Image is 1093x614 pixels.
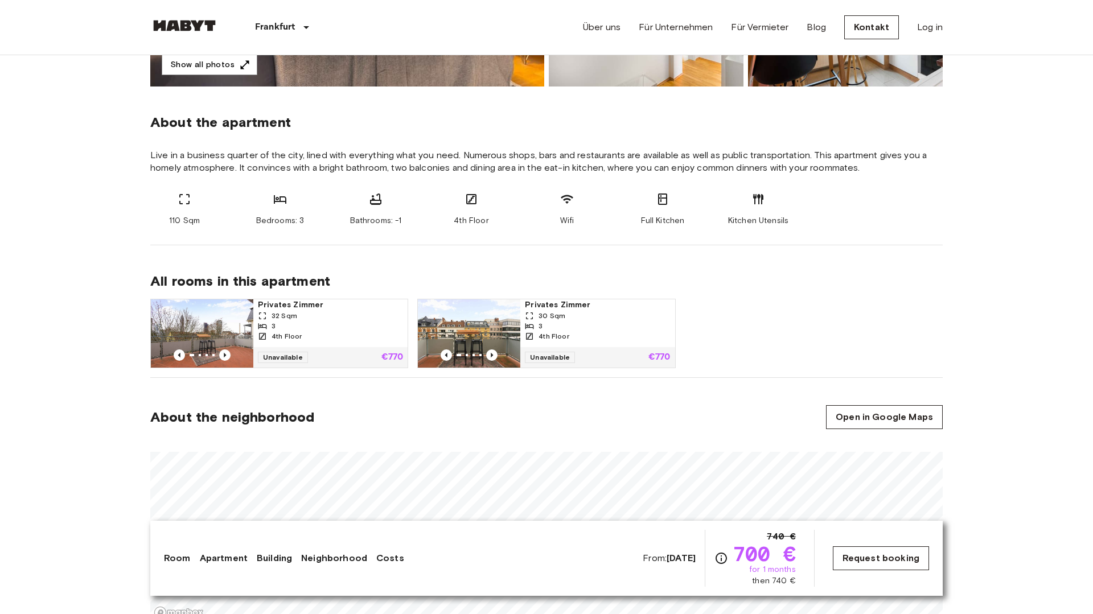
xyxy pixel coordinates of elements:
[648,353,671,362] p: €770
[417,299,675,368] a: Marketing picture of unit DE-04-006-001-01HFPrevious imagePrevious imagePrivates Zimmer30 Sqm34th...
[164,551,191,565] a: Room
[257,551,292,565] a: Building
[733,543,796,564] span: 700 €
[714,551,728,565] svg: Check cost overview for full price breakdown. Please note that discounts apply to new joiners onl...
[560,215,574,226] span: Wifi
[667,553,696,563] b: [DATE]
[301,551,367,565] a: Neighborhood
[641,215,685,226] span: Full Kitchen
[150,409,314,426] span: About the neighborhood
[833,546,929,570] a: Request booking
[272,311,297,321] span: 32 Sqm
[150,20,219,31] img: Habyt
[826,405,943,429] a: Open in Google Maps
[174,349,185,361] button: Previous image
[200,551,248,565] a: Apartment
[767,530,796,543] span: 740 €
[151,299,253,368] img: Marketing picture of unit DE-04-006-001-02HF
[583,20,621,34] a: Über uns
[150,149,943,174] span: Live in a business quarter of the city, lined with everything what you need. Numerous shops, bars...
[539,321,543,331] span: 3
[219,349,231,361] button: Previous image
[162,55,257,76] button: Show all photos
[258,352,308,363] span: Unavailable
[525,352,575,363] span: Unavailable
[169,215,200,226] span: 110 Sqm
[150,273,943,290] span: All rooms in this apartment
[639,20,713,34] a: Für Unternehmen
[525,299,670,311] span: Privates Zimmer
[381,353,404,362] p: €770
[752,575,796,587] span: then 740 €
[150,299,408,368] a: Marketing picture of unit DE-04-006-001-02HFPrevious imagePrevious imagePrivates Zimmer32 Sqm34th...
[272,331,302,341] span: 4th Floor
[539,311,565,321] span: 30 Sqm
[917,20,943,34] a: Log in
[256,215,305,226] span: Bedrooms: 3
[454,215,488,226] span: 4th Floor
[258,299,403,311] span: Privates Zimmer
[418,299,520,368] img: Marketing picture of unit DE-04-006-001-01HF
[539,331,569,341] span: 4th Floor
[376,551,404,565] a: Costs
[441,349,452,361] button: Previous image
[486,349,498,361] button: Previous image
[749,564,796,575] span: for 1 months
[731,20,788,34] a: Für Vermieter
[844,15,899,39] a: Kontakt
[728,215,788,226] span: Kitchen Utensils
[807,20,826,34] a: Blog
[350,215,402,226] span: Bathrooms: -1
[643,552,696,564] span: From:
[255,20,295,34] p: Frankfurt
[150,114,291,131] span: About the apartment
[272,321,276,331] span: 3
